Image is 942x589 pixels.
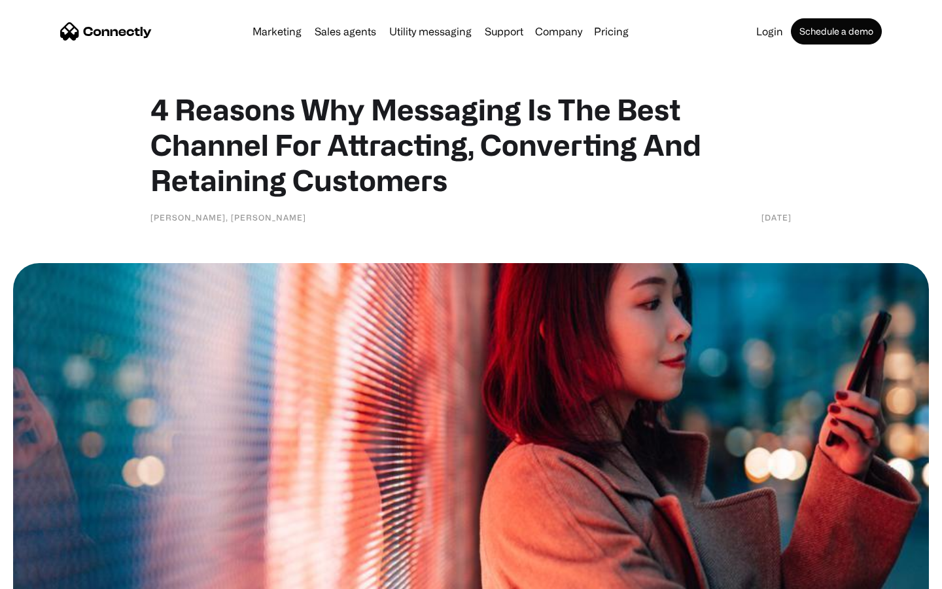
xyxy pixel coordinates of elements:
div: Company [535,22,582,41]
a: Login [751,26,788,37]
ul: Language list [26,566,78,584]
a: Support [480,26,529,37]
aside: Language selected: English [13,566,78,584]
a: Sales agents [309,26,381,37]
h1: 4 Reasons Why Messaging Is The Best Channel For Attracting, Converting And Retaining Customers [150,92,792,198]
div: [DATE] [761,211,792,224]
a: Utility messaging [384,26,477,37]
a: Pricing [589,26,634,37]
a: Schedule a demo [791,18,882,45]
a: Marketing [247,26,307,37]
div: [PERSON_NAME], [PERSON_NAME] [150,211,306,224]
